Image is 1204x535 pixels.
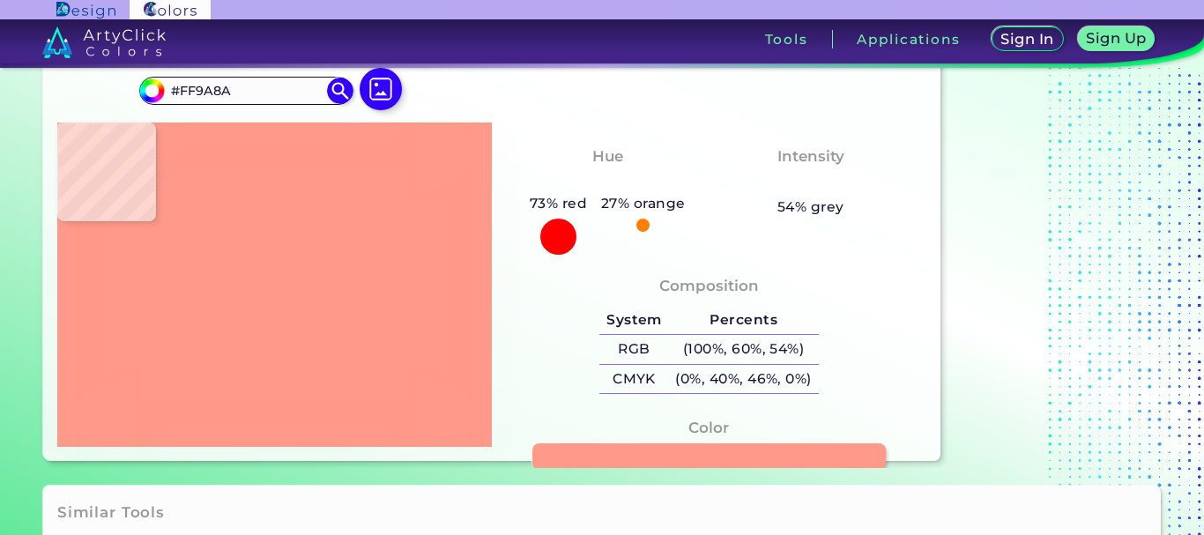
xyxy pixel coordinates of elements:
img: logo_artyclick_colors_white.svg [42,26,167,58]
h3: Pastel [777,172,844,193]
h5: RGB [599,335,668,364]
h5: CMYK [599,365,668,394]
a: Sign In [995,28,1059,50]
h5: Sign Up [1089,32,1144,45]
h3: Applications [857,33,960,46]
img: 74ac6a65-b62f-464a-9a41-1b9edbfe4138 [66,131,483,438]
h4: Color [688,415,729,441]
h5: Sign In [1004,33,1052,46]
h4: Intensity [777,144,844,169]
h4: Hue [592,144,623,169]
h4: Composition [659,273,759,299]
h3: Tools [765,33,808,46]
h3: Similar Tools [57,502,165,524]
h5: Percents [669,305,819,334]
img: icon search [327,78,353,104]
iframe: Advertisement [948,18,1168,468]
h3: Orangy Red [551,172,664,193]
h5: 73% red [523,192,594,215]
h5: 54% grey [777,196,844,219]
a: Sign Up [1081,28,1151,50]
h5: (0%, 40%, 46%, 0%) [669,365,819,394]
img: ArtyClick Design logo [56,2,115,19]
h5: (100%, 60%, 54%) [669,335,819,364]
input: type color.. [165,78,329,102]
h5: System [599,305,668,334]
img: icon picture [360,68,402,110]
h5: 27% orange [594,192,692,215]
